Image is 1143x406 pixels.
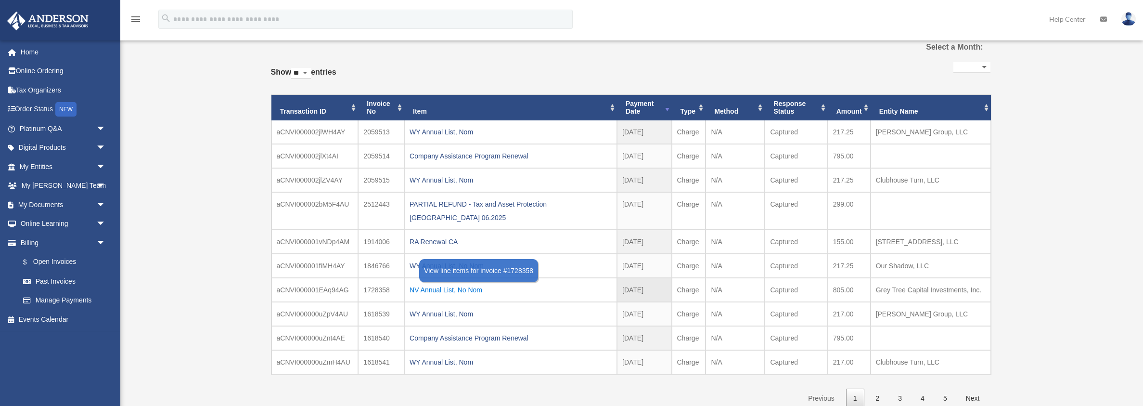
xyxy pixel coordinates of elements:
[617,350,672,374] td: [DATE]
[672,326,706,350] td: Charge
[410,173,612,187] div: WY Annual List, Nom
[765,230,827,254] td: Captured
[358,302,404,326] td: 1618539
[7,176,120,196] a: My [PERSON_NAME] Teamarrow_drop_down
[617,144,672,168] td: [DATE]
[410,331,612,345] div: Company Assistance Program Renewal
[706,350,765,374] td: N/A
[55,102,77,117] div: NEW
[358,192,404,230] td: 2512443
[96,157,116,177] span: arrow_drop_down
[672,302,706,326] td: Charge
[871,95,991,121] th: Entity Name: activate to sort column ascending
[828,254,871,278] td: 217.25
[271,302,359,326] td: aCNVI000000uZpV4AU
[96,119,116,139] span: arrow_drop_down
[828,120,871,144] td: 217.25
[672,278,706,302] td: Charge
[7,80,120,100] a: Tax Organizers
[828,192,871,230] td: 299.00
[617,192,672,230] td: [DATE]
[271,350,359,374] td: aCNVI000000uZmH4AU
[617,278,672,302] td: [DATE]
[871,254,991,278] td: Our Shadow, LLC
[7,42,120,62] a: Home
[130,13,141,25] i: menu
[358,230,404,254] td: 1914006
[271,65,336,89] label: Show entries
[672,168,706,192] td: Charge
[96,195,116,215] span: arrow_drop_down
[871,168,991,192] td: Clubhouse Turn, LLC
[7,233,120,252] a: Billingarrow_drop_down
[13,272,116,291] a: Past Invoices
[358,326,404,350] td: 1618540
[672,95,706,121] th: Type: activate to sort column ascending
[7,138,120,157] a: Digital Productsarrow_drop_down
[617,120,672,144] td: [DATE]
[706,326,765,350] td: N/A
[706,168,765,192] td: N/A
[765,302,827,326] td: Captured
[358,95,404,121] th: Invoice No: activate to sort column ascending
[765,144,827,168] td: Captured
[672,192,706,230] td: Charge
[271,326,359,350] td: aCNVI000000uZnt4AE
[706,192,765,230] td: N/A
[871,350,991,374] td: Clubhouse Turn, LLC
[871,278,991,302] td: Grey Tree Capital Investments, Inc.
[672,350,706,374] td: Charge
[404,95,617,121] th: Item: activate to sort column ascending
[7,195,120,214] a: My Documentsarrow_drop_down
[271,230,359,254] td: aCNVI000001vNDp4AM
[765,168,827,192] td: Captured
[871,302,991,326] td: [PERSON_NAME] Group, LLC
[7,310,120,329] a: Events Calendar
[271,168,359,192] td: aCNVI000002jlZV4AY
[358,254,404,278] td: 1846766
[877,40,983,54] label: Select a Month:
[271,192,359,230] td: aCNVI000002bM5F4AU
[672,254,706,278] td: Charge
[96,233,116,253] span: arrow_drop_down
[7,214,120,234] a: Online Learningarrow_drop_down
[871,230,991,254] td: [STREET_ADDRESS], LLC
[617,95,672,121] th: Payment Date: activate to sort column ascending
[828,278,871,302] td: 805.00
[828,95,871,121] th: Amount: activate to sort column ascending
[271,278,359,302] td: aCNVI000001EAq94AG
[13,252,120,272] a: $Open Invoices
[410,149,612,163] div: Company Assistance Program Renewal
[7,100,120,119] a: Order StatusNEW
[672,120,706,144] td: Charge
[161,13,171,24] i: search
[828,144,871,168] td: 795.00
[271,144,359,168] td: aCNVI000002jlXt4AI
[410,307,612,321] div: WY Annual List, Nom
[7,119,120,138] a: Platinum Q&Aarrow_drop_down
[765,95,827,121] th: Response Status: activate to sort column ascending
[828,230,871,254] td: 155.00
[4,12,91,30] img: Anderson Advisors Platinum Portal
[706,278,765,302] td: N/A
[828,302,871,326] td: 217.00
[96,138,116,158] span: arrow_drop_down
[828,350,871,374] td: 217.00
[617,230,672,254] td: [DATE]
[410,197,612,224] div: PARTIAL REFUND - Tax and Asset Protection [GEOGRAPHIC_DATA] 06.2025
[410,259,612,273] div: WY Annual List, No Nom
[358,168,404,192] td: 2059515
[271,95,359,121] th: Transaction ID: activate to sort column ascending
[828,326,871,350] td: 795.00
[410,355,612,369] div: WY Annual List, Nom
[28,256,33,268] span: $
[271,254,359,278] td: aCNVI000001fiMH4AY
[706,120,765,144] td: N/A
[617,326,672,350] td: [DATE]
[130,17,141,25] a: menu
[765,350,827,374] td: Captured
[706,230,765,254] td: N/A
[617,254,672,278] td: [DATE]
[7,62,120,81] a: Online Ordering
[96,176,116,196] span: arrow_drop_down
